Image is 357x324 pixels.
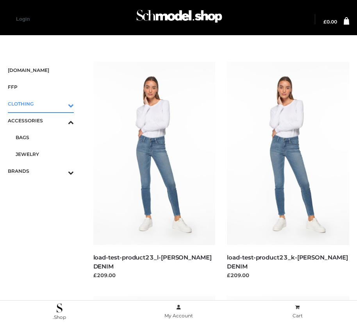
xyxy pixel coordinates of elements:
a: Login [16,16,30,22]
span: [DOMAIN_NAME] [8,66,74,75]
bdi: 0.00 [323,19,337,25]
a: Cart [238,303,357,320]
span: BAGS [16,133,74,142]
span: My Account [164,313,193,319]
img: .Shop [57,303,62,313]
div: £209.00 [93,271,216,279]
a: ACCESSORIESToggle Submenu [8,112,74,129]
span: JEWELRY [16,150,74,159]
span: .Shop [53,314,66,320]
a: JEWELRY [16,146,74,163]
a: Schmodel Admin 964 [133,7,224,32]
a: £0.00 [323,20,337,24]
span: £ [323,19,327,25]
span: FFP [8,82,74,91]
span: Cart [293,313,303,319]
span: ACCESSORIES [8,116,74,125]
span: CLOTHING [8,99,74,108]
a: load-test-product23_l-[PERSON_NAME] DENIM [93,254,212,270]
img: Schmodel Admin 964 [134,4,224,32]
button: Toggle Submenu [46,163,74,179]
button: Toggle Submenu [46,95,74,112]
a: My Account [119,303,238,320]
div: £209.00 [227,271,349,279]
a: load-test-product23_k-[PERSON_NAME] DENIM [227,254,348,270]
a: BAGS [16,129,74,146]
a: CLOTHINGToggle Submenu [8,95,74,112]
a: BRANDSToggle Submenu [8,163,74,179]
button: Toggle Submenu [46,112,74,129]
span: BRANDS [8,166,74,175]
a: FFP [8,79,74,95]
a: [DOMAIN_NAME] [8,62,74,79]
